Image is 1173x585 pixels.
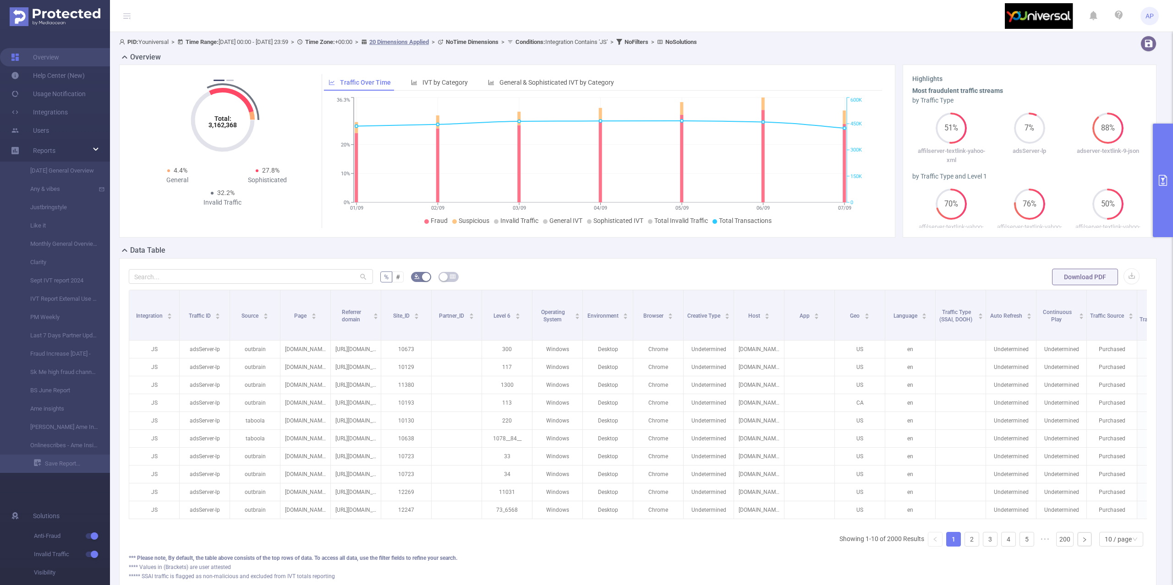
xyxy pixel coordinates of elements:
[1002,532,1015,546] a: 4
[1001,532,1016,547] li: 4
[305,38,335,45] b: Time Zone:
[885,358,935,376] p: en
[411,79,417,86] i: icon: bar-chart
[329,79,335,86] i: icon: line-chart
[311,312,317,317] div: Sort
[129,394,179,412] p: JS
[1087,376,1137,394] p: Purchased
[912,222,991,240] p: affilserver-textlink-yahoo-xml
[230,376,280,394] p: outbrain
[515,38,545,45] b: Conditions :
[575,312,580,314] i: icon: caret-up
[946,532,961,547] li: 1
[1027,315,1032,318] i: icon: caret-down
[939,309,974,323] span: Traffic Type (SSAI, DOOH)
[446,38,499,45] b: No Time Dimensions
[765,312,770,314] i: icon: caret-up
[280,412,330,429] p: [DOMAIN_NAME]
[587,313,620,319] span: Environment
[341,142,350,148] tspan: 20%
[11,121,49,140] a: Users
[583,341,633,358] p: Desktop
[593,217,643,224] span: Sophisticated IVT
[1087,358,1137,376] p: Purchased
[18,326,99,345] a: Last 7 Days Partner Update
[381,341,431,358] p: 10673
[575,315,580,318] i: icon: caret-down
[684,376,734,394] p: Undetermined
[814,312,819,317] div: Sort
[1146,7,1154,25] span: AP
[214,115,231,122] tspan: Total:
[850,173,862,179] tspan: 150K
[414,312,419,314] i: icon: caret-up
[482,394,532,412] p: 113
[129,412,179,429] p: JS
[331,341,381,358] p: [URL][DOMAIN_NAME]
[226,80,234,81] button: 2
[668,312,673,314] i: icon: caret-up
[668,312,673,317] div: Sort
[1129,315,1134,318] i: icon: caret-down
[34,563,110,582] span: Visibility
[687,313,722,319] span: Creative Type
[1069,222,1147,240] p: affilserver-textlink-yahoo-xml
[18,363,99,381] a: Sk Me high fraud channels
[765,315,770,318] i: icon: caret-down
[169,38,177,45] span: >
[1077,532,1092,547] li: Next Page
[429,38,438,45] span: >
[1036,358,1086,376] p: Undetermined
[684,341,734,358] p: Undetermined
[18,217,99,235] a: Like it
[493,313,512,319] span: Level 6
[1087,341,1137,358] p: Purchased
[594,205,607,211] tspan: 04/09
[180,341,230,358] p: adsServer-lp
[648,38,657,45] span: >
[922,315,927,318] i: icon: caret-down
[515,312,521,317] div: Sort
[986,376,1036,394] p: Undetermined
[532,341,582,358] p: Windows
[1090,313,1125,319] span: Traffic Source
[665,38,697,45] b: No Solutions
[850,147,862,153] tspan: 300K
[280,358,330,376] p: [DOMAIN_NAME]
[513,205,526,211] tspan: 03/09
[350,205,363,211] tspan: 01/09
[1105,532,1132,546] div: 10 / page
[311,312,316,314] i: icon: caret-up
[174,167,187,174] span: 4.4%
[119,39,127,45] i: icon: user
[340,79,391,86] span: Traffic Over Time
[515,38,608,45] span: Integration Contains 'JS'
[864,312,870,317] div: Sort
[381,394,431,412] p: 10193
[177,198,268,207] div: Invalid Traffic
[1036,341,1086,358] p: Undetermined
[482,412,532,429] p: 220
[208,121,237,129] tspan: 3,162,368
[1129,312,1134,314] i: icon: caret-up
[1036,376,1086,394] p: Undetermined
[18,400,99,418] a: Ame insights
[835,341,885,358] p: US
[499,38,507,45] span: >
[1079,315,1084,318] i: icon: caret-down
[189,313,212,319] span: Traffic ID
[734,394,784,412] p: [DOMAIN_NAME]
[633,394,683,412] p: Chrome
[724,312,730,317] div: Sort
[369,38,429,45] u: 20 Dimensions Applied
[583,412,633,429] p: Desktop
[864,315,869,318] i: icon: caret-down
[10,7,100,26] img: Protected Media
[439,313,466,319] span: Partner_ID
[215,315,220,318] i: icon: caret-down
[734,376,784,394] p: [DOMAIN_NAME]
[838,205,851,211] tspan: 07/09
[414,315,419,318] i: icon: caret-down
[864,312,869,314] i: icon: caret-up
[136,313,164,319] span: Integration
